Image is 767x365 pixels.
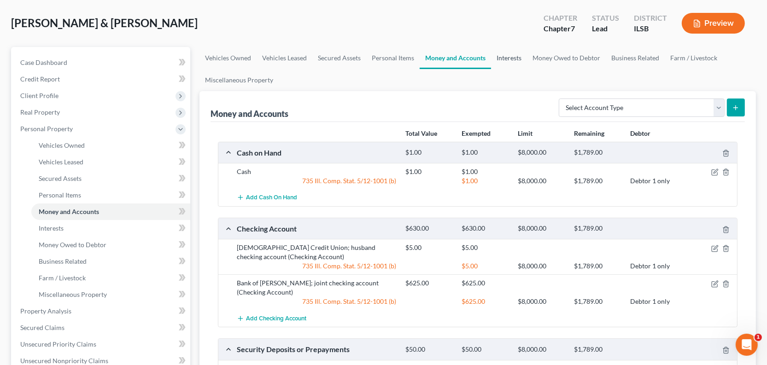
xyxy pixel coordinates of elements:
[13,336,190,353] a: Unsecured Priority Claims
[634,13,667,23] div: District
[366,47,420,69] a: Personal Items
[592,13,619,23] div: Status
[405,129,437,137] strong: Total Value
[665,47,723,69] a: Farm / Livestock
[401,278,457,288] div: $625.00
[401,243,457,252] div: $5.00
[401,224,457,233] div: $630.00
[544,13,577,23] div: Chapter
[401,345,457,354] div: $50.00
[39,208,99,215] span: Money and Accounts
[13,71,190,87] a: Credit Report
[39,257,87,265] span: Business Related
[626,297,682,306] div: Debtor 1 only
[39,141,85,149] span: Vehicles Owned
[20,125,73,133] span: Personal Property
[31,220,190,237] a: Interests
[39,224,64,232] span: Interests
[31,170,190,187] a: Secured Assets
[462,129,491,137] strong: Exempted
[31,253,190,270] a: Business Related
[592,23,619,34] div: Lead
[457,278,513,288] div: $625.00
[39,241,106,249] span: Money Owed to Debtor
[232,261,401,271] div: 735 Ill. Comp. Stat. 5/12-1001 (b)
[513,148,569,157] div: $8,000.00
[11,16,198,29] span: [PERSON_NAME] & [PERSON_NAME]
[457,224,513,233] div: $630.00
[457,176,513,185] div: $1.00
[13,303,190,319] a: Property Analysis
[20,108,60,116] span: Real Property
[513,224,569,233] div: $8,000.00
[569,261,626,271] div: $1,789.00
[31,154,190,170] a: Vehicles Leased
[513,176,569,185] div: $8,000.00
[513,345,569,354] div: $8,000.00
[574,129,604,137] strong: Remaining
[237,189,297,206] button: Add Cash on Hand
[626,176,682,185] div: Debtor 1 only
[20,58,67,66] span: Case Dashboard
[237,310,306,327] button: Add Checking Account
[31,203,190,220] a: Money and Accounts
[518,129,533,137] strong: Limit
[569,148,626,157] div: $1,789.00
[199,47,257,69] a: Vehicles Owned
[31,286,190,303] a: Miscellaneous Property
[736,334,758,356] iframe: Intercom live chat
[211,108,288,119] div: Money and Accounts
[420,47,491,69] a: Money and Accounts
[13,54,190,71] a: Case Dashboard
[544,23,577,34] div: Chapter
[20,75,60,83] span: Credit Report
[20,92,59,99] span: Client Profile
[39,174,82,182] span: Secured Assets
[232,243,401,261] div: [DEMOGRAPHIC_DATA] Credit Union; husband checking account (Checking Account)
[232,176,401,185] div: 735 Ill. Comp. Stat. 5/12-1001 (b)
[232,167,401,176] div: Cash
[31,187,190,203] a: Personal Items
[31,270,190,286] a: Farm / Livestock
[20,307,71,315] span: Property Analysis
[20,357,108,365] span: Unsecured Nonpriority Claims
[246,194,297,202] span: Add Cash on Hand
[457,167,513,176] div: $1.00
[232,344,401,354] div: Security Deposits or Prepayments
[232,224,401,233] div: Checking Account
[457,148,513,157] div: $1.00
[513,297,569,306] div: $8,000.00
[606,47,665,69] a: Business Related
[232,148,401,157] div: Cash on Hand
[20,324,64,331] span: Secured Claims
[569,176,626,185] div: $1,789.00
[457,345,513,354] div: $50.00
[13,319,190,336] a: Secured Claims
[491,47,527,69] a: Interests
[626,261,682,271] div: Debtor 1 only
[31,137,190,154] a: Vehicles Owned
[199,69,279,91] a: Miscellaneous Property
[257,47,312,69] a: Vehicles Leased
[457,261,513,271] div: $5.00
[755,334,762,341] span: 1
[457,243,513,252] div: $5.00
[312,47,366,69] a: Secured Assets
[20,340,96,348] span: Unsecured Priority Claims
[39,274,86,282] span: Farm / Livestock
[39,191,81,199] span: Personal Items
[232,297,401,306] div: 735 Ill. Comp. Stat. 5/12-1001 (b)
[513,261,569,271] div: $8,000.00
[682,13,745,34] button: Preview
[39,158,83,166] span: Vehicles Leased
[527,47,606,69] a: Money Owed to Debtor
[457,297,513,306] div: $625.00
[401,148,457,157] div: $1.00
[232,278,401,297] div: Bank of [PERSON_NAME]; joint checking account (Checking Account)
[39,290,107,298] span: Miscellaneous Property
[631,129,651,137] strong: Debtor
[31,237,190,253] a: Money Owed to Debtor
[634,23,667,34] div: ILSB
[401,167,457,176] div: $1.00
[569,224,626,233] div: $1,789.00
